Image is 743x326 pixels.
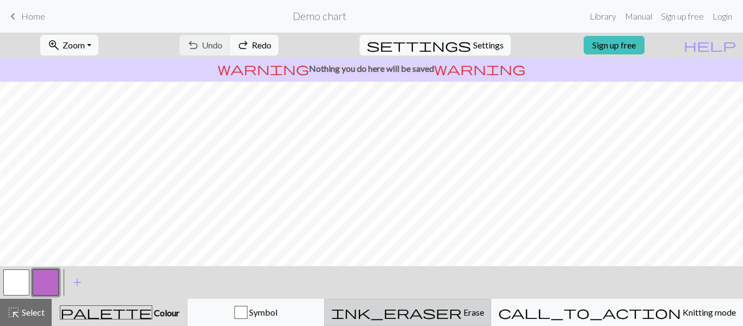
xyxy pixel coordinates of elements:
[237,38,250,53] span: redo
[708,5,736,27] a: Login
[7,305,20,320] span: highlight_alt
[367,38,471,53] span: settings
[47,38,60,53] span: zoom_in
[293,10,346,22] h2: Demo chart
[473,39,504,52] span: Settings
[60,305,152,320] span: palette
[7,9,20,24] span: keyboard_arrow_left
[20,307,45,317] span: Select
[684,38,736,53] span: help
[152,307,179,318] span: Colour
[621,5,657,27] a: Manual
[247,307,277,317] span: Symbol
[7,7,45,26] a: Home
[681,307,736,317] span: Knitting mode
[585,5,621,27] a: Library
[4,62,739,75] p: Nothing you do here will be saved
[462,307,484,317] span: Erase
[491,299,743,326] button: Knitting mode
[252,40,271,50] span: Redo
[367,39,471,52] i: Settings
[21,11,45,21] span: Home
[52,299,188,326] button: Colour
[498,305,681,320] span: call_to_action
[584,36,645,54] a: Sign up free
[324,299,491,326] button: Erase
[40,35,98,56] button: Zoom
[63,40,85,50] span: Zoom
[331,305,462,320] span: ink_eraser
[360,35,511,56] button: SettingsSettings
[218,61,309,76] span: warning
[657,5,708,27] a: Sign up free
[188,299,324,326] button: Symbol
[434,61,525,76] span: warning
[230,35,278,56] button: Redo
[71,275,84,290] span: add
